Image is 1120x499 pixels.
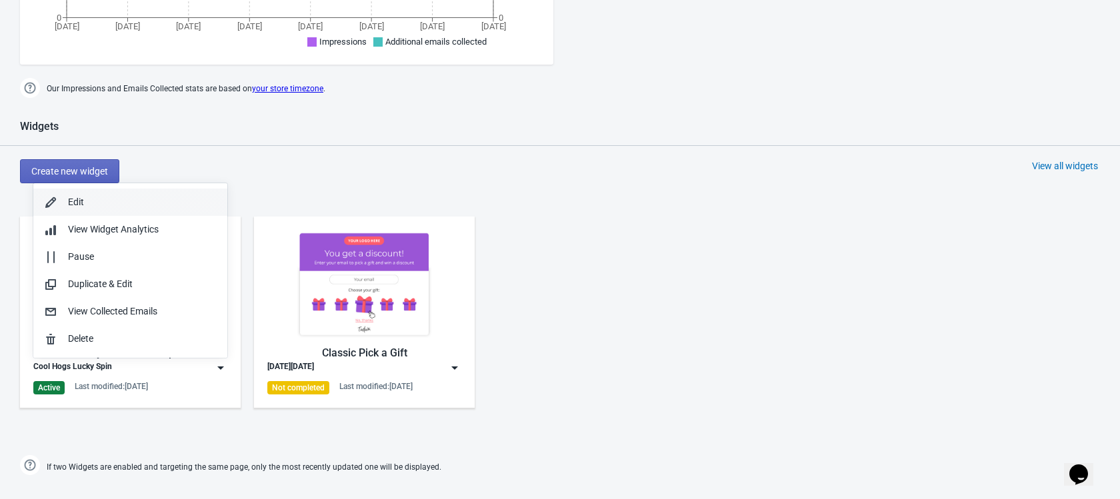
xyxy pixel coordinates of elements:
[47,456,441,478] span: If two Widgets are enabled and targeting the same page, only the most recently updated one will b...
[33,361,112,374] div: Cool Hogs Lucky Spin
[68,332,217,346] div: Delete
[176,21,201,31] tspan: [DATE]
[481,21,506,31] tspan: [DATE]
[20,159,119,183] button: Create new widget
[20,455,40,475] img: help.png
[267,381,329,394] div: Not completed
[1032,159,1098,173] div: View all widgets
[31,166,108,177] span: Create new widget
[319,37,367,47] span: Impressions
[68,224,159,235] span: View Widget Analytics
[237,21,262,31] tspan: [DATE]
[55,21,79,31] tspan: [DATE]
[339,381,413,392] div: Last modified: [DATE]
[252,84,323,93] a: your store timezone
[267,345,461,361] div: Classic Pick a Gift
[33,243,227,270] button: Pause
[68,277,217,291] div: Duplicate & Edit
[33,216,227,243] button: View Widget Analytics
[385,37,487,47] span: Additional emails collected
[214,361,227,374] img: dropdown.png
[499,13,503,23] tspan: 0
[75,381,148,392] div: Last modified: [DATE]
[420,21,445,31] tspan: [DATE]
[1064,446,1107,486] iframe: chat widget
[57,13,61,23] tspan: 0
[267,230,461,338] img: gift_game.jpg
[298,21,323,31] tspan: [DATE]
[47,78,325,100] span: Our Impressions and Emails Collected stats are based on .
[68,304,217,318] div: View Collected Emails
[33,270,227,298] button: Duplicate & Edit
[33,189,227,216] button: Edit
[20,78,40,98] img: help.png
[359,21,384,31] tspan: [DATE]
[267,361,314,374] div: [DATE][DATE]
[33,381,65,394] div: Active
[33,298,227,325] button: View Collected Emails
[115,21,140,31] tspan: [DATE]
[33,325,227,352] button: Delete
[68,250,217,264] div: Pause
[68,195,217,209] div: Edit
[448,361,461,374] img: dropdown.png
